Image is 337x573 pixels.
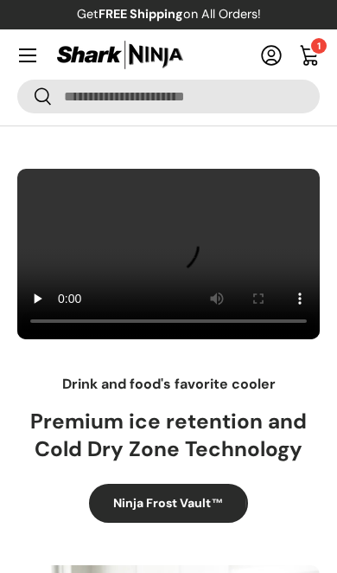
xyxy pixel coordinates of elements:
strong: FREE Shipping [99,6,183,22]
a: Ninja Frost Vault™ [89,484,247,523]
p: Get on All Orders! [77,5,261,24]
h2: Premium ice retention and Cold Dry Zone Technology [17,409,320,463]
span: 1 [317,40,321,52]
img: Shark Ninja Philippines [55,38,185,72]
p: Drink and food's favorite cooler [17,374,320,395]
